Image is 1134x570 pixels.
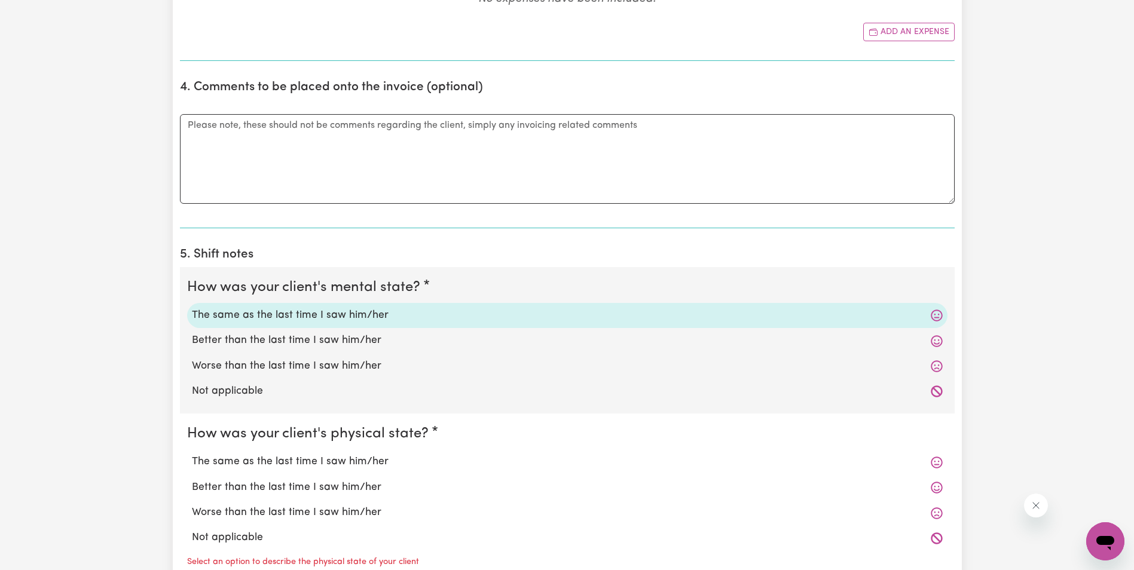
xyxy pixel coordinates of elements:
[192,358,943,374] label: Worse than the last time I saw him/her
[192,333,943,348] label: Better than the last time I saw him/her
[7,8,72,18] span: Need any help?
[192,505,943,520] label: Worse than the last time I saw him/her
[187,277,425,298] legend: How was your client's mental state?
[1024,494,1048,517] iframe: Close message
[192,308,943,323] label: The same as the last time I saw him/her
[180,247,955,262] h2: 5. Shift notes
[187,556,419,569] p: Select an option to describe the physical state of your client
[192,384,943,399] label: Not applicable
[192,530,943,546] label: Not applicable
[180,80,955,95] h2: 4. Comments to be placed onto the invoice (optional)
[192,480,943,495] label: Better than the last time I saw him/her
[192,454,943,470] label: The same as the last time I saw him/her
[863,23,955,41] button: Add another expense
[1086,522,1124,560] iframe: Button to launch messaging window
[187,423,433,445] legend: How was your client's physical state?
